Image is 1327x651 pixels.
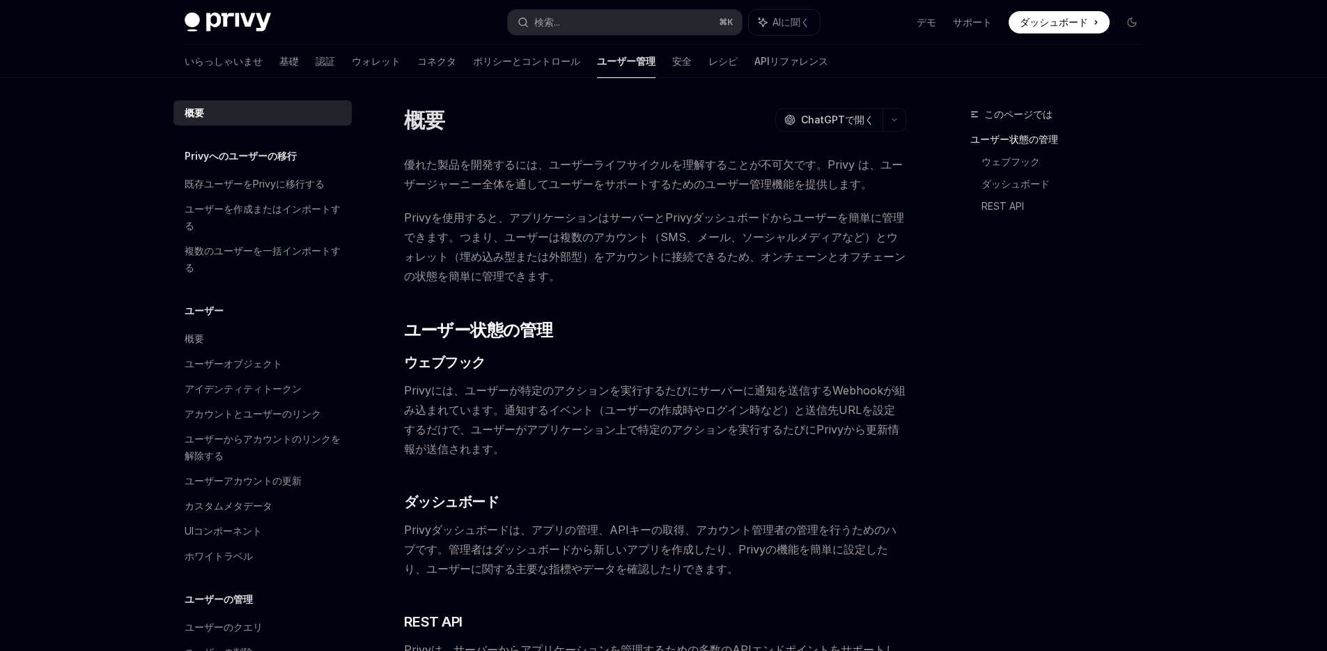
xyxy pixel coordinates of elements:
a: ウォレット [352,45,401,78]
font: ユーザーアカウントの更新 [185,475,302,487]
font: 概要 [185,107,204,118]
font: ウェブフック [981,155,1040,167]
a: ユーザーオブジェクト [173,351,352,376]
font: ユーザーの管理 [185,593,253,605]
a: 認証 [316,45,335,78]
a: ユーザーのクエリ [173,615,352,640]
a: 概要 [173,326,352,351]
font: REST API [404,613,463,630]
button: AIに聞く [749,10,820,35]
font: ⌘ [719,17,727,27]
a: レシピ [708,45,738,78]
a: ポリシーとコントロール [473,45,580,78]
font: ユーザー状態の管理 [970,133,1058,145]
a: ウェブフック [981,151,1154,173]
font: ユーザーからアカウントのリンクを解除する [185,433,341,461]
font: レシピ [708,55,738,67]
a: ユーザー管理 [597,45,655,78]
font: ユーザーのクエリ [185,621,263,633]
a: 概要 [173,100,352,125]
font: REST API [981,200,1024,212]
font: ChatGPTで開く [801,114,874,125]
font: APIリファレンス [754,55,828,67]
a: ユーザーからアカウントのリンクを解除する [173,427,352,468]
font: デモ [917,16,936,28]
a: 複数のユーザーを一括インポートする [173,238,352,280]
font: ホワイトラベル [185,550,253,562]
font: K [727,17,734,27]
font: 安全 [672,55,692,67]
font: ウェブフック [404,354,486,371]
font: UIコンポーネント [185,525,262,537]
a: ユーザーアカウントの更新 [173,468,352,493]
a: ダッシュボード [1009,11,1110,33]
font: サポート [953,16,992,28]
a: APIリファレンス [754,45,828,78]
font: ユーザー状態の管理 [404,320,553,340]
font: Privyを使用すると、アプリケーションはサーバーとPrivyダッシュボードからユーザーを簡単に管理できます。つまり、ユーザーは複数のアカウント（SMS、メール、ソーシャルメディアなど）とウォレ... [404,210,906,283]
font: コネクタ [417,55,456,67]
font: 複数のユーザーを一括インポートする [185,245,341,273]
a: アイデンティティトークン [173,376,352,401]
a: 既存ユーザーをPrivyに移行する [173,171,352,197]
a: コネクタ [417,45,456,78]
font: アイデンティティトークン [185,383,302,395]
font: ユーザーを作成またはインポートする [185,203,341,231]
a: ホワイトラベル [173,544,352,569]
font: ユーザー [185,305,224,316]
button: 検索...⌘K [508,10,742,35]
font: いらっしゃいませ [185,55,263,67]
a: カスタムメタデータ [173,493,352,519]
font: Privyダッシュボードは、アプリの管理、APIキーの取得、アカウント管理者の管理を行うためのハブです。管理者はダッシュボードから新しいアプリを作成したり、Privyの機能を簡単に設定したり、ユ... [404,523,897,576]
font: 認証 [316,55,335,67]
font: 基礎 [279,55,299,67]
font: 検索... [534,16,560,28]
a: いらっしゃいませ [185,45,263,78]
a: アカウントとユーザーのリンク [173,401,352,427]
button: ChatGPTで開く [775,108,883,132]
font: ダッシュボード [404,493,499,510]
a: 基礎 [279,45,299,78]
font: ユーザーオブジェクト [185,358,282,369]
a: デモ [917,15,936,29]
a: ダッシュボード [981,173,1154,195]
font: Privyには、ユーザーが特定のアクションを実行するたびにサーバーに通知を送信するWebhookが組み込まれています。通知するイベント（ユーザーの作成時やログイン時など）と送信先URLを設定する... [404,383,906,456]
a: REST API [981,195,1154,217]
font: 優れた製品を開発するには、ユーザーライフサイクルを理解することが不可欠です。Privy は、ユーザージャーニー全体を通してユーザーをサポートするためのユーザー管理機能を提供します。 [404,158,903,191]
font: ウォレット [352,55,401,67]
font: 概要 [185,332,204,344]
a: 安全 [672,45,692,78]
font: ダッシュボード [1020,16,1088,28]
font: AIに聞く [773,16,810,28]
font: 既存ユーザーをPrivyに移行する [185,178,325,190]
font: 概要 [404,107,445,132]
font: ユーザー管理 [597,55,655,67]
font: アカウントとユーザーのリンク [185,408,321,420]
button: ダークモードを切り替える [1121,11,1143,33]
a: サポート [953,15,992,29]
font: このページでは [984,108,1053,120]
a: ユーザー状態の管理 [970,128,1154,151]
a: ユーザーを作成またはインポートする [173,197,352,238]
img: ダークロゴ [185,13,271,32]
font: Privyへのユーザーの移行 [185,150,297,162]
font: カスタムメタデータ [185,500,272,512]
font: ポリシーとコントロール [473,55,580,67]
font: ダッシュボード [981,178,1050,190]
a: UIコンポーネント [173,519,352,544]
